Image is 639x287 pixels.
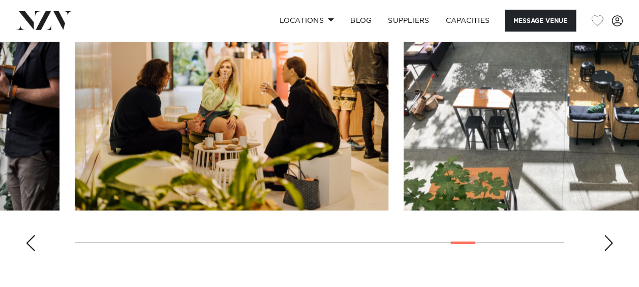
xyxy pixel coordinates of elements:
[438,10,498,32] a: Capacities
[271,10,342,32] a: Locations
[16,11,72,30] img: nzv-logo.png
[380,10,437,32] a: SUPPLIERS
[505,10,576,32] button: Message Venue
[342,10,380,32] a: BLOG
